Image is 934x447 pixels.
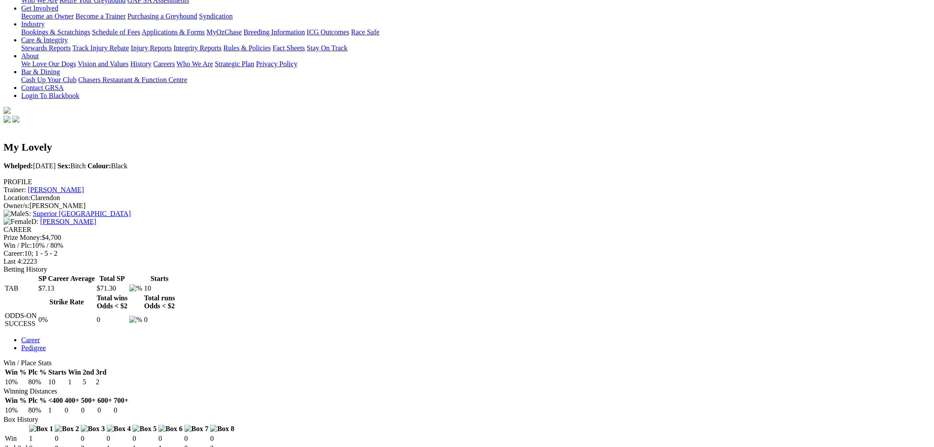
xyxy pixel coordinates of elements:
a: Injury Reports [131,44,172,52]
th: Total SP [96,274,128,283]
div: Win / Place Stats [4,359,930,367]
td: 80% [28,406,47,415]
a: Race Safe [351,28,379,36]
img: twitter.svg [12,116,19,123]
div: About [21,60,930,68]
span: Trainer: [4,186,26,193]
a: Bookings & Scratchings [21,28,90,36]
img: Box 6 [158,425,183,433]
div: Get Involved [21,12,930,20]
div: $4,700 [4,234,930,242]
a: Careers [153,60,175,68]
a: Cash Up Your Club [21,76,76,83]
img: facebook.svg [4,116,11,123]
td: 0 [81,406,96,415]
img: Female [4,218,31,226]
a: Schedule of Fees [92,28,140,36]
a: History [130,60,151,68]
td: 1 [68,378,81,386]
td: Win [4,434,28,443]
a: ICG Outcomes [307,28,349,36]
div: Industry [21,28,930,36]
td: ODDS-ON SUCCESS [4,311,37,328]
a: Privacy Policy [256,60,298,68]
td: 0% [38,311,95,328]
span: S: [4,210,31,217]
a: Vision and Values [78,60,128,68]
td: 0 [106,434,132,443]
a: Superior [GEOGRAPHIC_DATA] [33,210,131,217]
img: % [129,284,142,292]
a: Become a Trainer [75,12,126,20]
th: Plc % [28,368,47,377]
td: 0 [184,434,209,443]
div: CAREER [4,226,930,234]
td: 0 [64,406,80,415]
td: 0 [96,311,128,328]
a: Rules & Policies [223,44,271,52]
th: 500+ [81,396,96,405]
img: Male [4,210,25,218]
td: 0 [143,311,175,328]
a: Chasers Restaurant & Function Centre [78,76,187,83]
b: Whelped: [4,162,33,170]
th: Plc % [28,396,47,405]
img: Box 7 [185,425,209,433]
th: Total runs Odds < $2 [143,294,175,311]
td: $71.30 [96,284,128,293]
a: We Love Our Dogs [21,60,76,68]
img: Box 5 [132,425,157,433]
div: 2223 [4,258,930,265]
img: Box 1 [29,425,53,433]
img: Box 8 [210,425,234,433]
b: Colour: [87,162,111,170]
span: Owner/s: [4,202,30,209]
a: Integrity Reports [173,44,222,52]
th: Starts [48,368,67,377]
a: Syndication [199,12,233,20]
a: Stewards Reports [21,44,71,52]
th: 600+ [97,396,113,405]
a: Career [21,336,40,344]
td: 10 [143,284,175,293]
td: TAB [4,284,37,293]
a: Get Involved [21,4,58,12]
img: Box 4 [107,425,131,433]
th: SP Career Average [38,274,95,283]
a: Contact GRSA [21,84,64,91]
div: PROFILE [4,178,930,186]
h2: My Lovely [4,141,930,153]
a: Pedigree [21,344,46,352]
td: 0 [158,434,183,443]
img: Box 3 [81,425,105,433]
div: Betting History [4,265,930,273]
th: Win [68,368,81,377]
th: 3rd [95,368,107,377]
td: 0 [210,434,235,443]
span: Last 4: [4,258,23,265]
td: $7.13 [38,284,95,293]
a: Track Injury Rebate [72,44,129,52]
a: Stay On Track [307,44,347,52]
td: 10% [4,406,27,415]
span: Career: [4,250,24,257]
td: 1 [48,406,63,415]
td: 0 [80,434,105,443]
th: <400 [48,396,63,405]
a: Become an Owner [21,12,74,20]
a: Purchasing a Greyhound [128,12,197,20]
span: [DATE] [4,162,56,170]
div: [PERSON_NAME] [4,202,930,210]
span: D: [4,218,38,225]
a: Login To Blackbook [21,92,79,99]
div: Care & Integrity [21,44,930,52]
div: 10% / 80% [4,242,930,250]
span: Prize Money: [4,234,42,241]
div: Box History [4,416,930,424]
span: Location: [4,194,30,201]
th: 2nd [82,368,94,377]
td: 0 [113,406,129,415]
a: Industry [21,20,45,28]
a: Applications & Forms [142,28,205,36]
a: Fact Sheets [273,44,305,52]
